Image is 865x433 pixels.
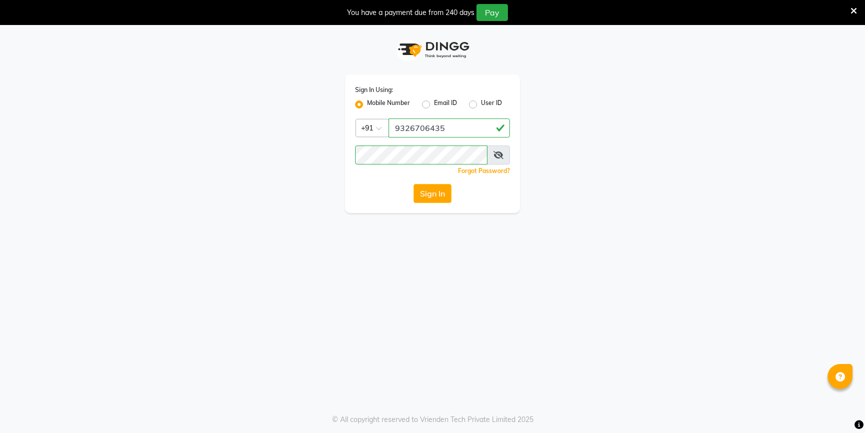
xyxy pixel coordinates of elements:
label: Sign In Using: [355,85,393,94]
button: Sign In [414,184,451,203]
a: Forgot Password? [458,167,510,174]
img: logo1.svg [393,35,472,64]
label: Mobile Number [367,98,410,110]
input: Username [355,145,487,164]
div: You have a payment due from 240 days [347,7,474,18]
button: Pay [476,4,508,21]
iframe: chat widget [823,393,855,423]
label: Email ID [434,98,457,110]
label: User ID [481,98,502,110]
input: Username [389,118,510,137]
